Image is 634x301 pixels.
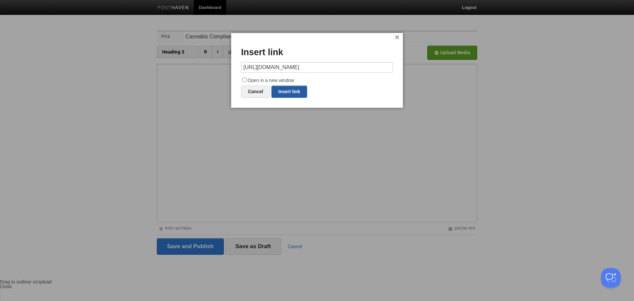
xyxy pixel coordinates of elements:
[241,48,393,57] h3: Insert link
[241,86,270,98] a: Cancel
[601,268,621,288] iframe: Help Scout Beacon - Open
[241,77,393,85] label: Open in a new window
[242,78,247,82] input: Open in a new window
[271,86,307,98] a: Insert link
[395,36,399,39] a: ×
